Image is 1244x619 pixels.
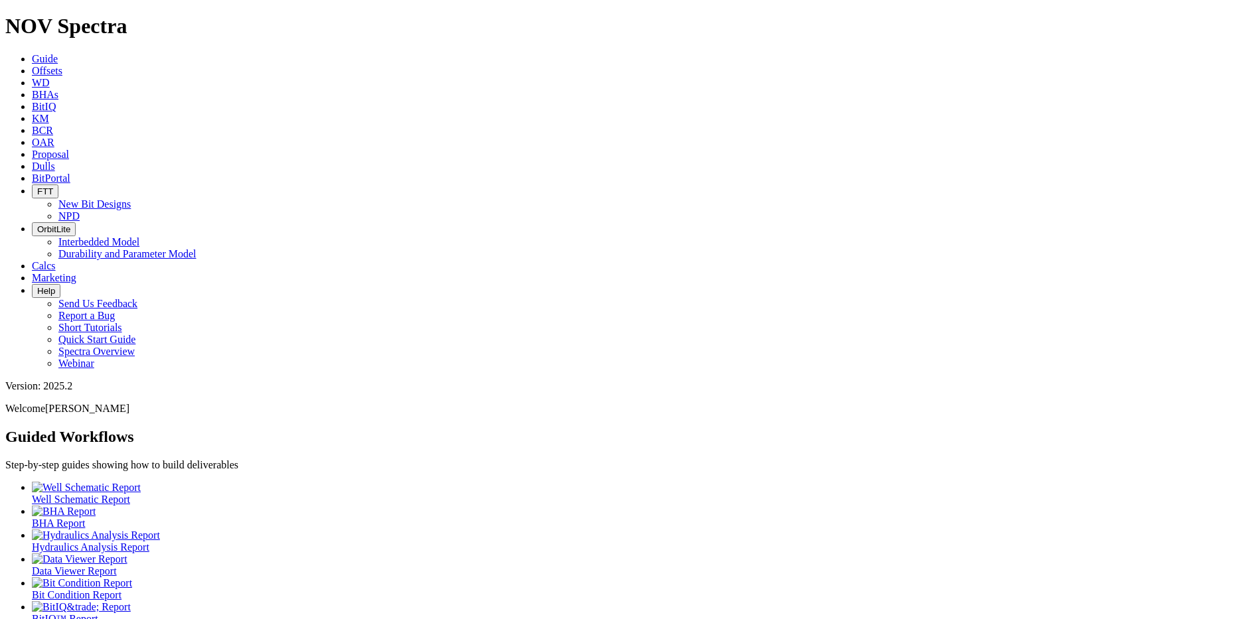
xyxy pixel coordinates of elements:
[32,101,56,112] a: BitIQ
[58,334,135,345] a: Quick Start Guide
[32,506,1239,529] a: BHA Report BHA Report
[32,494,130,505] span: Well Schematic Report
[58,298,137,309] a: Send Us Feedback
[37,186,53,196] span: FTT
[32,260,56,271] a: Calcs
[32,113,49,124] a: KM
[45,403,129,414] span: [PERSON_NAME]
[58,358,94,369] a: Webinar
[58,210,80,222] a: NPD
[32,517,85,529] span: BHA Report
[32,565,117,577] span: Data Viewer Report
[58,198,131,210] a: New Bit Designs
[32,284,60,298] button: Help
[32,137,54,148] a: OAR
[58,248,196,259] a: Durability and Parameter Model
[32,222,76,236] button: OrbitLite
[32,272,76,283] a: Marketing
[32,529,1239,553] a: Hydraulics Analysis Report Hydraulics Analysis Report
[5,403,1239,415] p: Welcome
[32,184,58,198] button: FTT
[32,161,55,172] a: Dulls
[5,428,1239,446] h2: Guided Workflows
[32,65,62,76] a: Offsets
[32,482,141,494] img: Well Schematic Report
[58,346,135,357] a: Spectra Overview
[5,14,1239,38] h1: NOV Spectra
[32,172,70,184] a: BitPortal
[32,89,58,100] a: BHAs
[32,125,53,136] a: BCR
[32,577,1239,600] a: Bit Condition Report Bit Condition Report
[32,529,160,541] img: Hydraulics Analysis Report
[5,459,1239,471] p: Step-by-step guides showing how to build deliverables
[32,53,58,64] a: Guide
[32,506,96,517] img: BHA Report
[32,482,1239,505] a: Well Schematic Report Well Schematic Report
[32,541,149,553] span: Hydraulics Analysis Report
[32,553,127,565] img: Data Viewer Report
[32,589,121,600] span: Bit Condition Report
[5,380,1239,392] div: Version: 2025.2
[32,77,50,88] a: WD
[58,310,115,321] a: Report a Bug
[32,553,1239,577] a: Data Viewer Report Data Viewer Report
[32,577,132,589] img: Bit Condition Report
[58,236,139,247] a: Interbedded Model
[58,322,122,333] a: Short Tutorials
[37,224,70,234] span: OrbitLite
[32,149,69,160] a: Proposal
[32,601,131,613] img: BitIQ&trade; Report
[37,286,55,296] span: Help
